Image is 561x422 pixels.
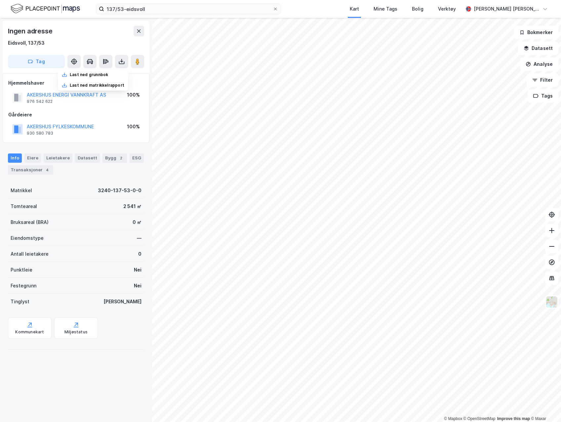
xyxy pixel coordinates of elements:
img: logo.f888ab2527a4732fd821a326f86c7f29.svg [11,3,80,15]
a: Mapbox [444,416,462,421]
div: 976 542 622 [27,99,53,104]
iframe: Chat Widget [528,390,561,422]
div: Bygg [102,153,127,163]
div: Last ned grunnbok [70,72,108,77]
div: Festegrunn [11,282,36,290]
div: 2 [118,155,124,161]
div: Info [8,153,22,163]
div: 3240-137-53-0-0 [98,187,141,194]
input: Søk på adresse, matrikkel, gårdeiere, leietakere eller personer [104,4,273,14]
img: Z [545,296,558,308]
button: Analyse [520,58,558,71]
div: Tomteareal [11,202,37,210]
div: 0 [138,250,141,258]
button: Tags [528,89,558,103]
div: Mine Tags [374,5,397,13]
div: Kommunekart [15,329,44,335]
button: Bokmerker [514,26,558,39]
div: Leietakere [44,153,72,163]
div: Punktleie [11,266,32,274]
div: Last ned matrikkelrapport [70,83,124,88]
div: Ingen adresse [8,26,54,36]
div: 100% [127,91,140,99]
a: Improve this map [497,416,530,421]
div: Verktøy [438,5,456,13]
div: Gårdeiere [8,111,144,119]
div: ESG [130,153,144,163]
div: 4 [44,167,51,173]
div: Eiendomstype [11,234,44,242]
button: Datasett [518,42,558,55]
div: 930 580 783 [27,131,53,136]
div: [PERSON_NAME] [103,298,141,306]
div: 0 ㎡ [133,218,141,226]
div: Bruksareal (BRA) [11,218,49,226]
div: Eidsvoll, 137/53 [8,39,45,47]
div: 2 541 ㎡ [123,202,141,210]
div: Eiere [24,153,41,163]
div: [PERSON_NAME] [PERSON_NAME] [474,5,540,13]
div: Datasett [75,153,100,163]
div: Kart [350,5,359,13]
div: Miljøstatus [64,329,88,335]
a: OpenStreetMap [463,416,496,421]
div: Tinglyst [11,298,29,306]
div: Nei [134,282,141,290]
div: Antall leietakere [11,250,49,258]
div: Hjemmelshaver [8,79,144,87]
div: — [137,234,141,242]
div: Transaksjoner [8,165,53,175]
button: Tag [8,55,65,68]
div: Matrikkel [11,187,32,194]
div: Nei [134,266,141,274]
button: Filter [527,73,558,87]
div: 100% [127,123,140,131]
div: Bolig [412,5,423,13]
